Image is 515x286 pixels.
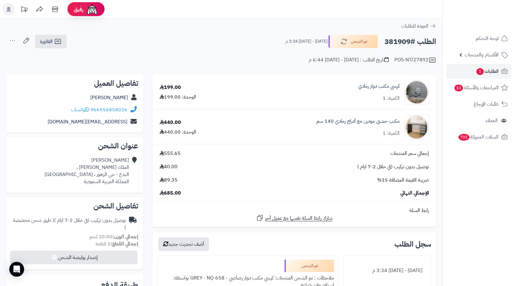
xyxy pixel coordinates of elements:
small: 2 قطعة [96,240,138,248]
span: إجمالي سعر المنتجات [390,150,429,157]
div: الكمية: 1 [383,130,400,137]
span: 555.65 [160,150,181,157]
div: [PERSON_NAME] الملك [PERSON_NAME] ، البدع - حي الزهور ، [GEOGRAPHIC_DATA] المملكة العربية السعودية [45,157,129,185]
span: ضريبة القيمة المضافة 15% [377,177,429,184]
img: ai-face.png [86,3,98,15]
a: مكتب خشبي مودرن مع أدراج رمادي 140 سم [316,118,400,125]
a: الفاتورة [35,35,67,48]
div: رابط السلة [155,207,434,214]
span: 40.00 [160,163,178,170]
div: 440.00 [160,119,181,126]
div: Open Intercom Messenger [9,262,24,277]
span: 1 [476,68,484,75]
h2: الطلب #381909 [384,35,436,48]
div: POS-NT/27892 [394,56,436,64]
a: السلات المتروكة701 [446,130,511,144]
div: الوحدة: 440.00 [160,129,196,136]
span: المراجعات والأسئلة [454,83,499,92]
a: طلبات الإرجاع [446,97,511,112]
h2: تفاصيل العميل [11,80,138,87]
a: تحديثات المنصة [16,3,32,17]
div: تاريخ الطلب : [DATE] - [DATE] 6:44 م [309,56,389,64]
span: الإجمالي النهائي [400,190,429,197]
span: ( طرق شحن مخصصة ) [13,217,126,231]
a: لوحة التحكم [446,31,511,46]
span: السلات المتروكة [458,133,499,141]
div: الكمية: 1 [383,95,400,102]
span: الطلبات [476,67,499,76]
small: 20.00 كجم [89,233,138,240]
span: العملاء [486,116,498,125]
a: العملاء [446,113,511,128]
img: 1758364607-1-90x90.jpg [405,115,429,140]
a: شارك رابط السلة نفسها مع عميل آخر [256,214,333,222]
div: [DATE] - [DATE] 3:34 م [348,265,427,277]
a: [EMAIL_ADDRESS][DOMAIN_NAME] [48,118,127,125]
span: توصيل بدون تركيب (في خلال 2-7 ايام ) [357,163,429,170]
span: العودة للطلبات [401,22,428,30]
span: 89.35 [160,177,178,184]
div: 199.00 [160,84,181,91]
a: 966556858026 [90,106,127,113]
div: توصيل بدون تركيب (في خلال 2-7 ايام ) [11,217,126,231]
span: لوحة التحكم [476,34,499,43]
a: كرسي مكتب دوار رمادي [358,83,400,90]
button: أضف تحديث جديد [158,237,209,251]
span: 701 [458,134,470,141]
span: رفيق [74,6,84,13]
div: تم الشحن [285,260,334,272]
strong: إجمالي القطع: [110,240,138,248]
h2: عنوان الشحن [11,142,138,150]
h3: سجل الطلب [394,240,431,248]
div: الوحدة: 199.00 [160,94,196,101]
a: العودة للطلبات [401,22,436,30]
button: إصدار بوليصة الشحن [10,251,137,264]
strong: إجمالي الوزن: [112,233,138,240]
a: [PERSON_NAME] [90,94,128,101]
a: المراجعات والأسئلة10 [446,80,511,95]
span: الأقسام والمنتجات [465,51,499,59]
img: 1754735126-1-90x90.jpg [405,80,429,105]
span: 685.00 [160,190,181,197]
small: [DATE] - [DATE] 3:34 م [285,38,328,45]
img: logo-2.png [473,5,509,18]
span: 10 [454,84,464,92]
button: تم الشحن [328,35,378,48]
a: الطلبات1 [446,64,511,79]
h2: تفاصيل الشحن [11,202,138,210]
span: الفاتورة [40,38,53,45]
span: شارك رابط السلة نفسها مع عميل آخر [265,215,333,222]
span: طلبات الإرجاع [474,100,499,108]
a: واتساب [71,106,89,113]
